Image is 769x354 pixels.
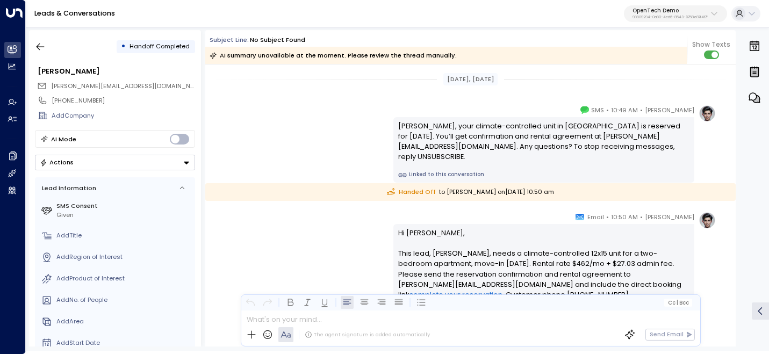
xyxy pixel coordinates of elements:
[633,15,708,19] p: 99909294-0a93-4cd6-8543-3758e87f4f7f
[130,42,190,50] span: Handoff Completed
[398,228,689,331] p: Hi [PERSON_NAME], This lead, [PERSON_NAME], needs a climate-controlled 12x15 unit for a two-bedro...
[624,5,727,23] button: OpenTech Demo99909294-0a93-4cd6-8543-3758e87f4f7f
[243,296,256,309] button: Undo
[667,300,688,306] span: Cc Bcc
[56,338,191,348] div: AddStart Date
[387,187,436,197] span: Handed Off
[606,105,609,115] span: •
[52,111,195,120] div: AddCompany
[51,82,205,90] span: [PERSON_NAME][EMAIL_ADDRESS][DOMAIN_NAME]
[443,73,498,85] div: [DATE], [DATE]
[56,317,191,326] div: AddArea
[305,331,430,338] div: The agent signature is added automatically
[56,252,191,262] div: AddRegion of Interest
[645,105,694,115] span: [PERSON_NAME]
[398,171,689,179] a: Linked to this conversation
[56,211,191,220] div: Given
[640,212,643,222] span: •
[664,299,692,307] button: Cc|Bcc
[52,96,195,105] div: [PHONE_NUMBER]
[56,274,191,283] div: AddProduct of Interest
[261,296,274,309] button: Redo
[205,183,736,201] div: to [PERSON_NAME] on [DATE] 10:50 am
[250,35,305,45] div: No subject found
[692,40,730,49] span: Show Texts
[210,35,249,44] span: Subject Line:
[640,105,643,115] span: •
[51,82,195,91] span: james.miller21@gmail.com
[633,8,708,14] p: OpenTech Demo
[699,105,716,122] img: profile-logo.png
[38,66,195,76] div: [PERSON_NAME]
[591,105,604,115] span: SMS
[606,212,609,222] span: •
[398,121,689,162] div: [PERSON_NAME], your climate-controlled unit in [GEOGRAPHIC_DATA] is reserved for [DATE]. You’ll g...
[51,134,76,145] div: AI Mode
[35,155,195,170] button: Actions
[34,9,115,18] a: Leads & Conversations
[56,295,191,305] div: AddNo. of People
[645,212,694,222] span: [PERSON_NAME]
[56,231,191,240] div: AddTitle
[56,201,191,211] label: SMS Consent
[676,300,678,306] span: |
[699,212,716,229] img: profile-logo.png
[210,50,457,61] div: AI summary unavailable at the moment. Please review the thread manually.
[39,184,96,193] div: Lead Information
[611,105,638,115] span: 10:49 AM
[121,39,126,54] div: •
[611,212,638,222] span: 10:50 AM
[40,158,74,166] div: Actions
[35,155,195,170] div: Button group with a nested menu
[587,212,604,222] span: Email
[409,290,502,300] a: complete your reservation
